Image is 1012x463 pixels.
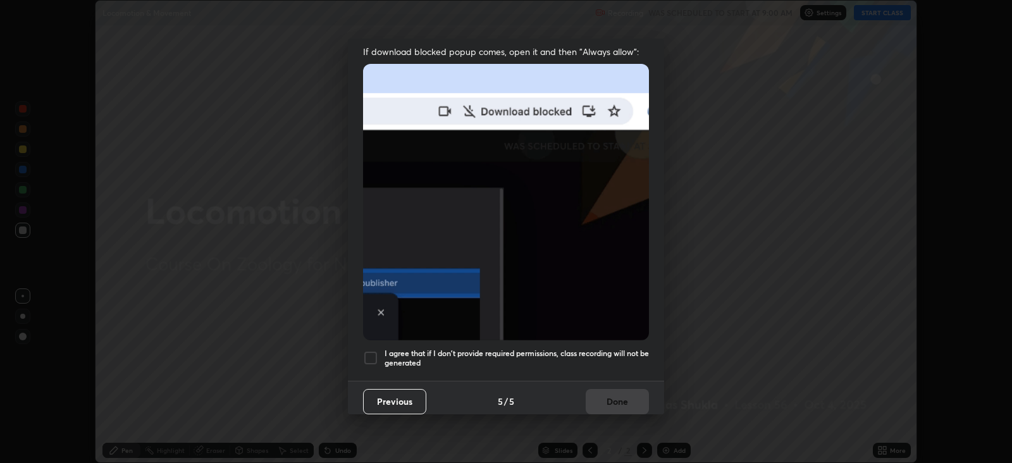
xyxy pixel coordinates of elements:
[363,389,426,414] button: Previous
[385,349,649,368] h5: I agree that if I don't provide required permissions, class recording will not be generated
[498,395,503,408] h4: 5
[504,395,508,408] h4: /
[363,64,649,340] img: downloads-permission-blocked.gif
[363,46,649,58] span: If download blocked popup comes, open it and then "Always allow":
[509,395,514,408] h4: 5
